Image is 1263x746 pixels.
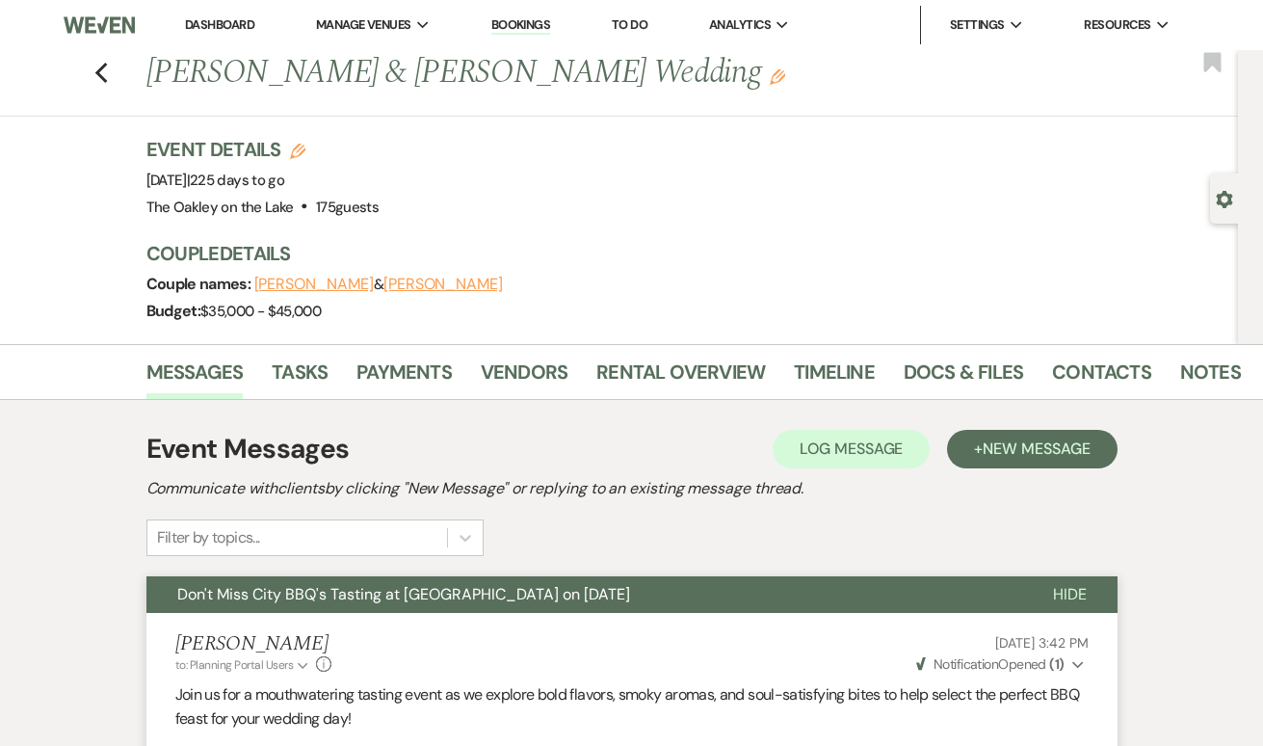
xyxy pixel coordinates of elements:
span: The Oakley on the Lake [146,198,294,217]
a: Messages [146,357,244,399]
a: Rental Overview [596,357,765,399]
h1: Event Messages [146,429,350,469]
button: Edit [770,67,785,85]
span: [DATE] [146,171,285,190]
a: Contacts [1052,357,1151,399]
span: $35,000 - $45,000 [200,302,321,321]
span: Notification [934,655,998,673]
span: Budget: [146,301,201,321]
span: & [254,275,503,294]
button: Don't Miss City BBQ's Tasting at [GEOGRAPHIC_DATA] on [DATE] [146,576,1022,613]
button: [PERSON_NAME] [383,277,503,292]
button: Hide [1022,576,1118,613]
span: 175 guests [316,198,379,217]
button: NotificationOpened (1) [913,654,1089,675]
img: Weven Logo [64,5,136,45]
a: Payments [356,357,452,399]
a: Notes [1180,357,1241,399]
a: Bookings [491,16,551,35]
span: New Message [983,439,1090,459]
h1: [PERSON_NAME] & [PERSON_NAME] Wedding [146,50,1010,96]
button: to: Planning Portal Users [175,656,312,674]
h3: Event Details [146,136,380,163]
span: Settings [950,15,1005,35]
span: Analytics [709,15,771,35]
button: +New Message [947,430,1117,468]
span: Resources [1084,15,1150,35]
span: Hide [1053,584,1087,604]
a: Timeline [794,357,875,399]
button: [PERSON_NAME] [254,277,374,292]
span: Log Message [800,439,903,459]
a: Vendors [481,357,567,399]
span: | [187,171,284,190]
a: Dashboard [185,16,254,33]
span: Join us for a mouthwatering tasting event as we explore bold flavors, smoky aromas, and soul-sati... [175,684,1079,730]
span: to: Planning Portal Users [175,657,294,673]
div: Filter by topics... [157,526,260,549]
span: [DATE] 3:42 PM [995,634,1088,652]
span: Couple names: [146,274,254,294]
span: Don't Miss City BBQ's Tasting at [GEOGRAPHIC_DATA] on [DATE] [177,584,630,604]
button: Open lead details [1216,189,1233,207]
h2: Communicate with clients by clicking "New Message" or replying to an existing message thread. [146,477,1118,500]
a: Docs & Files [904,357,1023,399]
span: Opened [916,655,1065,673]
h3: Couple Details [146,240,1220,267]
span: 225 days to go [190,171,284,190]
a: Tasks [272,357,328,399]
a: To Do [612,16,647,33]
h5: [PERSON_NAME] [175,632,332,656]
button: Log Message [773,430,930,468]
span: Manage Venues [316,15,411,35]
strong: ( 1 ) [1049,655,1064,673]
